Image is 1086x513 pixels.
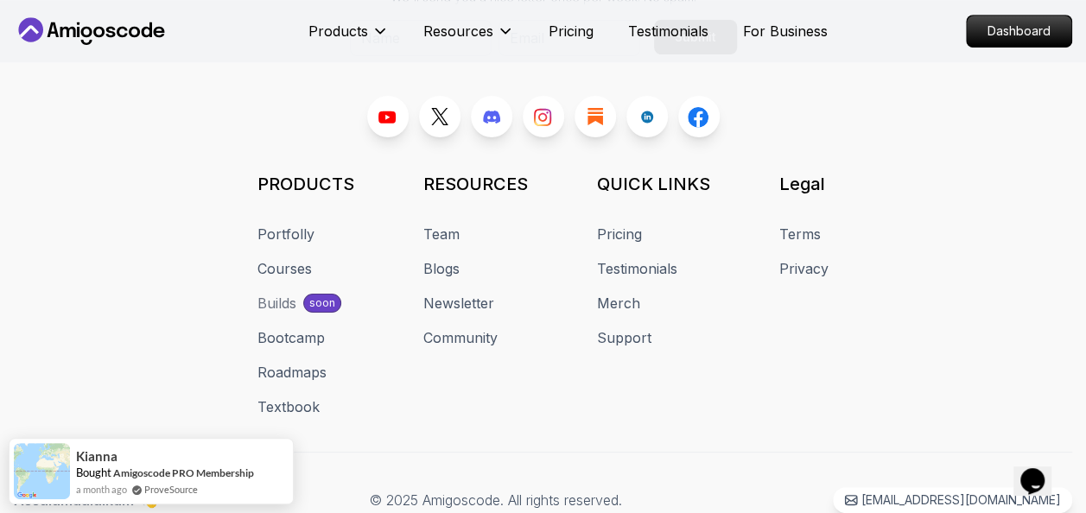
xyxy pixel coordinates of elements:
a: Terms [779,224,821,244]
a: Pricing [549,21,594,41]
h3: PRODUCTS [257,172,354,196]
a: LinkedIn link [626,96,668,137]
span: Bought [76,465,111,479]
p: [EMAIL_ADDRESS][DOMAIN_NAME] [861,491,1061,509]
a: Textbook [257,396,320,417]
a: Twitter link [419,96,460,137]
h3: RESOURCES [423,172,528,196]
a: Facebook link [678,96,720,137]
a: Instagram link [523,96,564,137]
iframe: chat widget [1013,444,1069,496]
a: Youtube link [367,96,409,137]
a: Roadmaps [257,362,327,383]
a: Community [423,327,498,348]
button: Resources [423,21,514,55]
a: Support [597,327,651,348]
a: Testimonials [628,21,708,41]
a: Bootcamp [257,327,325,348]
h3: QUICK LINKS [597,172,710,196]
p: © 2025 Amigoscode. All rights reserved. [370,490,622,510]
a: Portfolly [257,224,314,244]
p: Resources [423,21,493,41]
div: Builds [257,293,296,313]
img: provesource social proof notification image [14,443,70,499]
a: Blog link [575,96,616,137]
p: soon [309,296,335,310]
a: Merch [597,293,640,313]
a: Team [423,224,460,244]
a: Amigoscode PRO Membership [113,466,254,479]
a: For Business [743,21,828,41]
h3: Legal [779,172,829,196]
a: Dashboard [966,15,1072,47]
p: Dashboard [967,16,1071,47]
a: Courses [257,258,312,279]
a: [EMAIL_ADDRESS][DOMAIN_NAME] [833,487,1072,513]
a: Testimonials [597,258,677,279]
a: Discord link [471,96,512,137]
a: ProveSource [144,482,198,497]
a: Newsletter [423,293,494,313]
span: a month ago [76,482,127,497]
a: Blogs [423,258,460,279]
button: Products [308,21,389,55]
span: Kianna [76,449,117,464]
a: Privacy [779,258,829,279]
a: Pricing [597,224,642,244]
p: Products [308,21,368,41]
